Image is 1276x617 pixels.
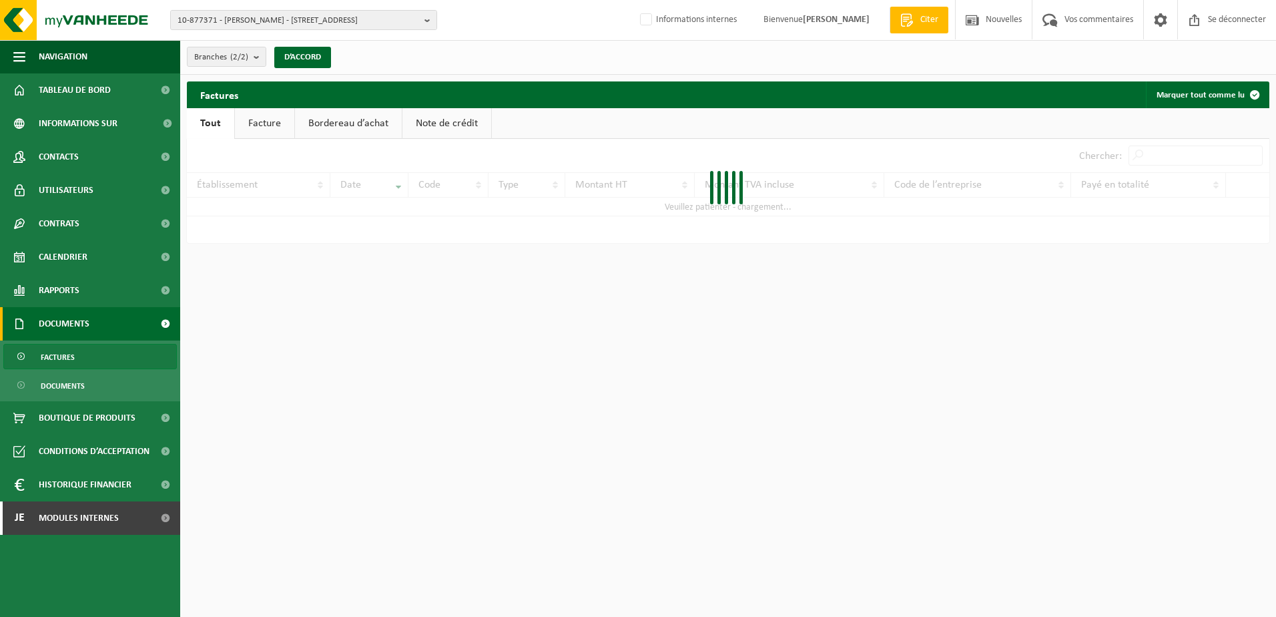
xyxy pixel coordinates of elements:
span: Tableau de bord [39,73,111,107]
count: (2/2) [230,53,248,61]
a: Note de crédit [402,108,491,139]
span: Conditions d’acceptation [39,435,149,468]
font: Bienvenue [763,15,870,25]
strong: [PERSON_NAME] [803,15,870,25]
span: Utilisateurs [39,174,93,207]
span: Documents [39,307,89,341]
span: Modules internes [39,501,119,535]
span: Contrats [39,207,79,240]
span: Navigation [39,40,87,73]
span: Factures [41,345,75,370]
h2: Factures [187,81,252,108]
a: Factures [3,344,177,369]
a: Tout [187,108,234,139]
span: Rapports [39,274,79,307]
span: Historique financier [39,468,131,501]
a: Documents [3,373,177,398]
span: Boutique de produits [39,401,135,435]
a: Citer [890,7,948,33]
button: Branches(2/2) [187,47,266,67]
span: Calendrier [39,240,87,274]
a: Bordereau d’achat [295,108,402,139]
label: Informations internes [637,10,737,30]
font: Marquer tout comme lu [1157,91,1245,99]
span: Citer [917,13,942,27]
a: Facture [235,108,294,139]
span: Je [13,501,25,535]
button: 10-877371 - [PERSON_NAME] - [STREET_ADDRESS] [170,10,437,30]
button: D’ACCORD [274,47,331,68]
button: Marquer tout comme lu [1146,81,1268,108]
span: Informations sur l’entreprise [39,107,154,140]
span: Contacts [39,140,79,174]
span: 10-877371 - [PERSON_NAME] - [STREET_ADDRESS] [178,11,419,31]
span: Documents [41,373,85,399]
span: Branches [194,47,248,67]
